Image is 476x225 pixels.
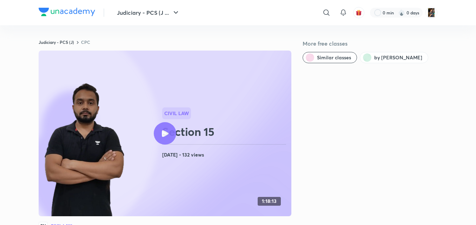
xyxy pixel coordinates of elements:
[113,6,184,20] button: Judiciary - PCS (J ...
[353,7,364,18] button: avatar
[425,7,437,19] img: Mahima Saini
[262,198,277,204] h4: 1:18:13
[360,52,428,63] button: by Faizan Khan
[162,125,289,139] h2: Section 15
[317,54,351,61] span: Similar classes
[374,54,422,61] span: by Faizan Khan
[303,52,357,63] button: Similar classes
[39,8,95,18] a: Company Logo
[39,8,95,16] img: Company Logo
[356,9,362,16] img: avatar
[162,150,289,159] h4: [DATE] • 132 views
[81,39,90,45] a: CPC
[303,39,437,48] h5: More free classes
[39,39,74,45] a: Judiciary - PCS (J)
[398,9,405,16] img: streak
